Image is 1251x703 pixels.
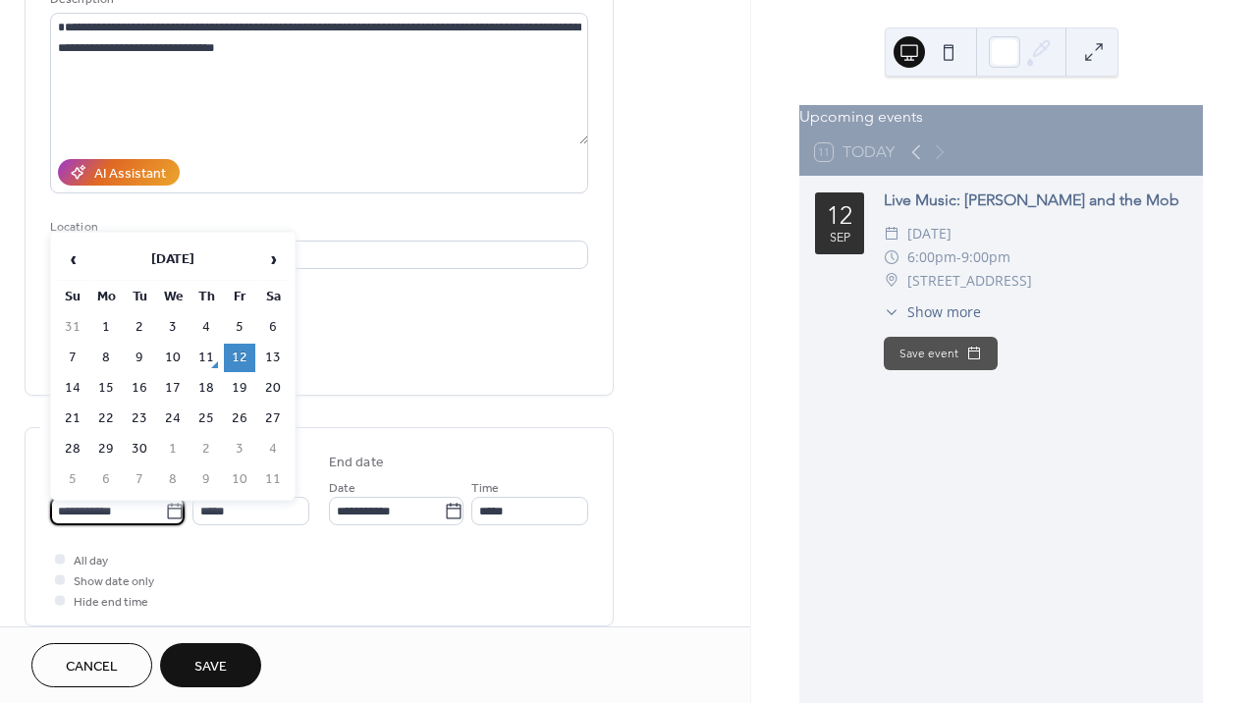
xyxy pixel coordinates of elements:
th: Fr [224,283,255,311]
div: Sep [830,232,850,244]
button: AI Assistant [58,159,180,186]
div: ​ [884,222,899,245]
span: - [956,245,961,269]
td: 25 [190,405,222,433]
td: 20 [257,374,289,403]
th: Tu [124,283,155,311]
span: Show date only [74,571,154,592]
button: Save event [884,337,998,370]
td: 6 [257,313,289,342]
td: 18 [190,374,222,403]
td: 4 [190,313,222,342]
div: ​ [884,269,899,293]
td: 1 [90,313,122,342]
button: Cancel [31,643,152,687]
div: Location [50,217,584,238]
td: 26 [224,405,255,433]
div: Live Music: [PERSON_NAME] and the Mob [884,189,1187,212]
td: 8 [90,344,122,372]
td: 16 [124,374,155,403]
button: Save [160,643,261,687]
td: 10 [224,465,255,494]
span: [STREET_ADDRESS] [907,269,1032,293]
div: AI Assistant [94,164,166,185]
td: 2 [190,435,222,463]
td: 15 [90,374,122,403]
td: 1 [157,435,189,463]
td: 2 [124,313,155,342]
th: Sa [257,283,289,311]
span: ‹ [58,240,87,279]
th: Th [190,283,222,311]
td: 13 [257,344,289,372]
td: 7 [124,465,155,494]
div: End date [329,453,384,473]
td: 11 [190,344,222,372]
td: 11 [257,465,289,494]
td: 8 [157,465,189,494]
td: 3 [157,313,189,342]
span: 6:00pm [907,245,956,269]
td: 24 [157,405,189,433]
td: 31 [57,313,88,342]
td: 9 [124,344,155,372]
span: [DATE] [907,222,952,245]
td: 5 [57,465,88,494]
th: [DATE] [90,239,255,281]
td: 30 [124,435,155,463]
td: 6 [90,465,122,494]
td: 27 [257,405,289,433]
td: 19 [224,374,255,403]
td: 9 [190,465,222,494]
th: Mo [90,283,122,311]
div: ​ [884,245,899,269]
div: Upcoming events [799,105,1203,129]
span: Save [194,657,227,677]
span: Cancel [66,657,118,677]
div: ​ [884,301,899,322]
td: 3 [224,435,255,463]
td: 21 [57,405,88,433]
span: Show more [907,301,981,322]
td: 5 [224,313,255,342]
td: 7 [57,344,88,372]
div: 12 [827,203,852,228]
th: We [157,283,189,311]
td: 23 [124,405,155,433]
td: 17 [157,374,189,403]
td: 10 [157,344,189,372]
td: 29 [90,435,122,463]
td: 12 [224,344,255,372]
span: Date [329,478,355,499]
span: Hide end time [74,592,148,613]
td: 28 [57,435,88,463]
span: All day [74,551,108,571]
th: Su [57,283,88,311]
span: › [258,240,288,279]
td: 4 [257,435,289,463]
span: Time [471,478,499,499]
td: 22 [90,405,122,433]
td: 14 [57,374,88,403]
button: ​Show more [884,301,981,322]
span: 9:00pm [961,245,1010,269]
